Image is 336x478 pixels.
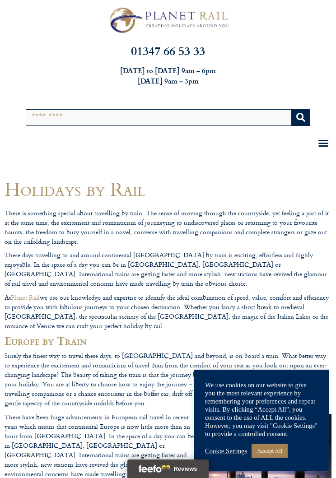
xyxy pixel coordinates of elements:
p: There is something special about travelling by train. The sense of moving through the countryside... [5,208,331,246]
a: Accept All [252,444,288,458]
img: Planet Rail Train Holidays Logo [104,5,232,36]
p: Surely the finest way to travel these days, to [GEOGRAPHIC_DATA] and beyond, is on board a train.... [5,351,331,408]
button: Search [291,110,310,125]
p: These days travelling to and around continental [GEOGRAPHIC_DATA] by train is exciting, effortles... [5,250,331,288]
div: We use cookies on our website to give you the most relevant experience by remembering your prefer... [205,381,318,438]
div: Menu Toggle [315,135,331,151]
strong: [DATE] to [DATE] 9am – 6pm [120,65,216,75]
h1: Holidays by Rail [5,178,331,200]
a: 01347 66 53 33 [131,42,205,59]
a: Planet Rail [11,292,40,302]
a: Cookie Settings [205,447,247,455]
strong: [DATE] 9am – 3pm [138,76,199,86]
p: At we use our knowledge and expertise to identify the ideal combination of speed, value, comfort ... [5,292,331,330]
h2: Europe by Train [5,334,331,347]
